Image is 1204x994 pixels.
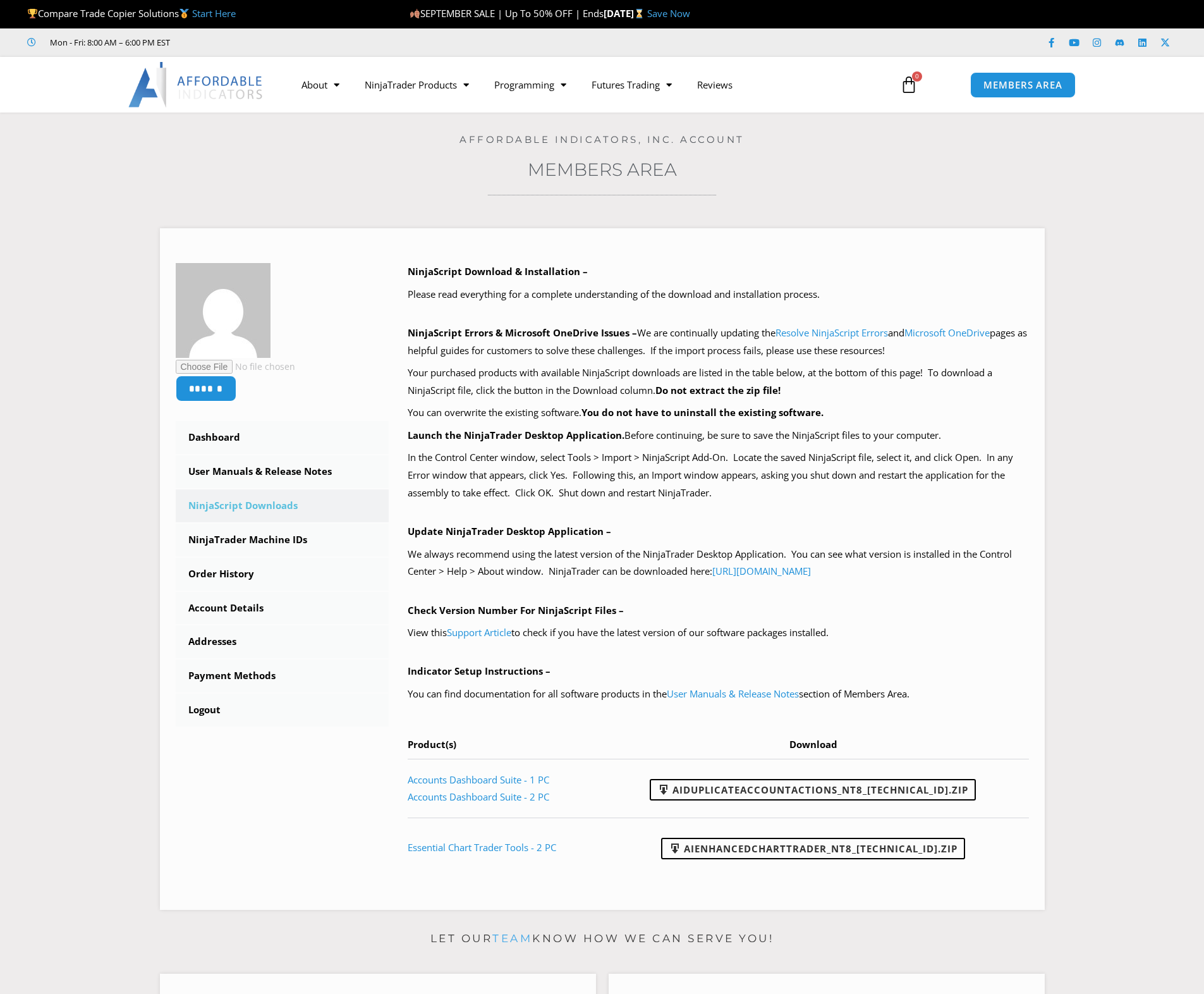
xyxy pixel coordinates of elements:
nav: Account pages [176,421,389,727]
b: Launch the NinjaTrader Desktop Application. [408,429,624,441]
a: NinjaTrader Machine IDs [176,524,389,556]
a: Accounts Dashboard Suite - 2 PC [408,790,549,803]
a: Order History [176,558,389,591]
p: We are continually updating the and pages as helpful guides for customers to solve these challeng... [408,324,1029,360]
b: You do not have to uninstall the existing software. [581,406,824,419]
a: team [492,932,532,945]
a: Reviews [684,70,745,99]
p: You can overwrite the existing software. [408,404,1029,422]
span: 0 [912,71,922,82]
a: Accounts Dashboard Suite - 1 PC [408,773,549,786]
a: NinjaScript Downloads [176,489,389,522]
p: In the Control Center window, select Tools > Import > NinjaScript Add-On. Locate the saved NinjaS... [408,449,1029,502]
img: LogoAI | Affordable Indicators – NinjaTrader [128,62,264,107]
a: NinjaTrader Products [352,70,482,99]
a: [URL][DOMAIN_NAME] [712,565,811,577]
a: AIEnhancedChartTrader_NT8_[TECHNICAL_ID].zip [661,838,965,859]
iframe: Customer reviews powered by Trustpilot [188,36,377,49]
a: Members Area [528,159,677,180]
p: You can find documentation for all software products in the section of Members Area. [408,685,1029,703]
span: MEMBERS AREA [983,80,1062,90]
strong: [DATE] [604,7,647,20]
p: Your purchased products with available NinjaScript downloads are listed in the table below, at th... [408,364,1029,400]
a: Affordable Indicators, Inc. Account [459,133,745,145]
a: MEMBERS AREA [970,72,1076,98]
p: We always recommend using the latest version of the NinjaTrader Desktop Application. You can see ... [408,546,1029,581]
a: Account Details [176,592,389,625]
a: 0 [881,66,937,103]
a: AIDuplicateAccountActions_NT8_[TECHNICAL_ID].zip [650,779,976,801]
b: Update NinjaTrader Desktop Application – [408,525,611,537]
a: About [289,70,352,99]
a: Dashboard [176,421,389,454]
a: Resolve NinjaScript Errors [775,326,888,339]
img: 🥇 [179,9,189,18]
a: Addresses [176,625,389,658]
span: Mon - Fri: 8:00 AM – 6:00 PM EST [47,35,170,50]
img: ⌛ [635,9,644,18]
a: Programming [482,70,579,99]
a: User Manuals & Release Notes [176,455,389,488]
a: Save Now [647,7,690,20]
p: Please read everything for a complete understanding of the download and installation process. [408,286,1029,304]
a: Essential Chart Trader Tools - 2 PC [408,841,556,854]
b: NinjaScript Errors & Microsoft OneDrive Issues – [408,326,637,339]
img: 🏆 [28,9,37,18]
a: Futures Trading [579,70,684,99]
p: Before continuing, be sure to save the NinjaScript files to your computer. [408,427,1029,445]
img: 🍂 [410,9,420,18]
span: SEPTEMBER SALE | Up To 50% OFF | Ends [410,7,604,20]
a: Support Article [447,626,511,639]
b: Indicator Setup Instructions – [408,665,550,677]
span: Compare Trade Copier Solutions [27,7,236,20]
nav: Menu [289,70,885,99]
span: Download [789,738,837,751]
a: Microsoft OneDrive [904,326,990,339]
p: Let our know how we can serve you! [160,929,1045,949]
p: View this to check if you have the latest version of our software packages installed. [408,624,1029,642]
b: Check Version Number For NinjaScript Files – [408,604,624,617]
a: Logout [176,694,389,727]
b: NinjaScript Download & Installation – [408,265,588,278]
b: Do not extract the zip file! [655,384,781,396]
a: Start Here [192,7,236,20]
span: Product(s) [408,738,456,751]
a: User Manuals & Release Notes [667,687,799,700]
a: Payment Methods [176,660,389,692]
img: 5f134d5080cd8606c769c067cdb75d253f8f6419f1c7daba1e0781ed198c4de3 [176,263,271,358]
